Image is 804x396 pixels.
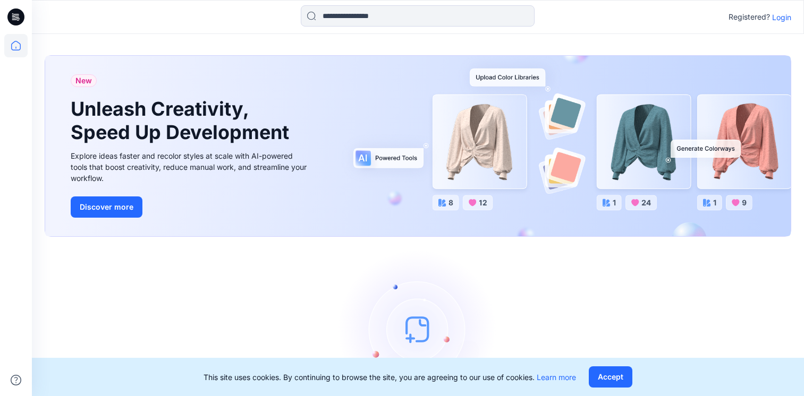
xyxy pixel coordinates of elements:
a: Learn more [537,373,576,382]
div: Explore ideas faster and recolor styles at scale with AI-powered tools that boost creativity, red... [71,150,310,184]
p: This site uses cookies. By continuing to browse the site, you are agreeing to our use of cookies. [204,372,576,383]
p: Registered? [729,11,770,23]
a: Discover more [71,196,310,218]
button: Discover more [71,196,142,218]
h1: Unleash Creativity, Speed Up Development [71,98,294,143]
span: New [75,74,92,87]
p: Login [772,12,791,23]
button: Accept [589,366,632,388]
